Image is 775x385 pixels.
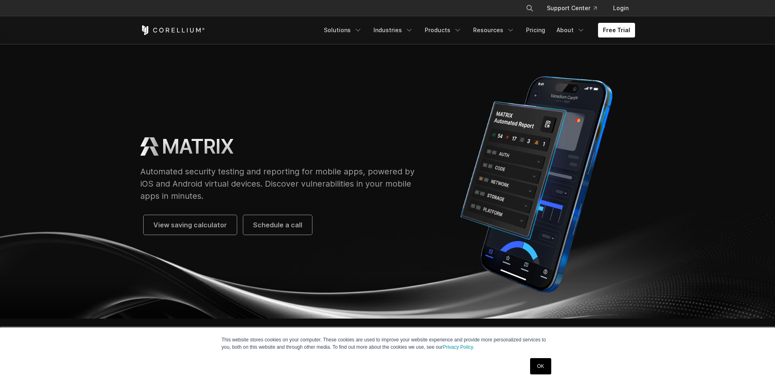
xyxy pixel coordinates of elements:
a: Privacy Policy. [443,344,474,350]
a: Industries [369,23,418,37]
div: Navigation Menu [319,23,635,37]
a: Login [607,1,635,15]
a: About [552,23,590,37]
p: Automated security testing and reporting for mobile apps, powered by iOS and Android virtual devi... [140,165,422,202]
p: This website stores cookies on your computer. These cookies are used to improve your website expe... [222,336,554,351]
span: Schedule a call [253,220,302,230]
a: Corellium Home [140,25,205,35]
button: Search [522,1,537,15]
a: Solutions [319,23,367,37]
div: Navigation Menu [516,1,635,15]
a: Free Trial [598,23,635,37]
a: OK [530,358,551,374]
a: View saving calculator [144,215,237,235]
a: Products [420,23,467,37]
img: MATRIX Logo [140,137,159,156]
a: Schedule a call [243,215,312,235]
span: View saving calculator [153,220,227,230]
a: Pricing [521,23,550,37]
a: Support Center [540,1,603,15]
a: Resources [468,23,520,37]
h1: MATRIX [162,134,234,159]
img: Corellium MATRIX automated report on iPhone showing app vulnerability test results across securit... [438,70,635,299]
